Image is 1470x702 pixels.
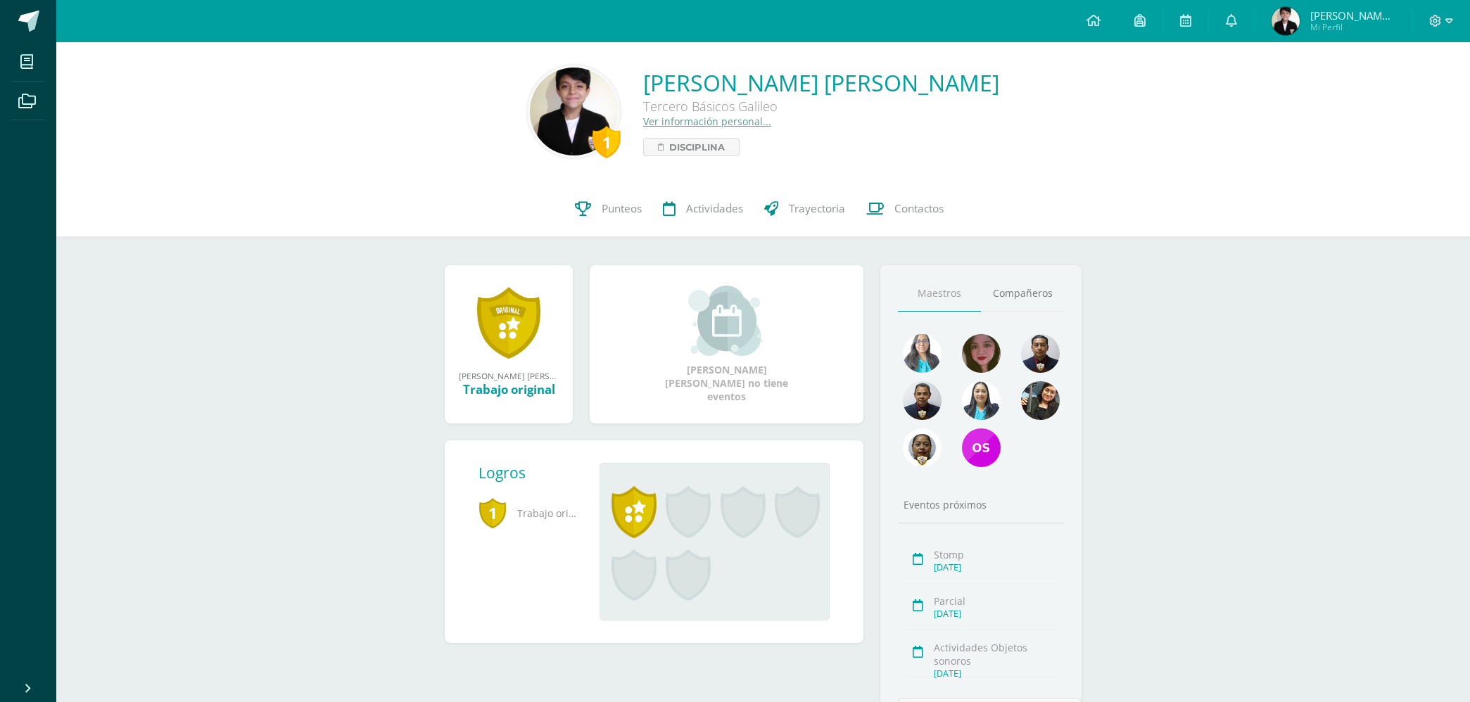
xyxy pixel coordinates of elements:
img: 775caf7197dc2b63b976a94a710c5fee.png [962,334,1001,373]
div: [DATE] [934,561,1060,573]
a: Actividades [652,181,754,237]
div: Stomp [934,548,1060,561]
div: Parcial [934,594,1060,608]
img: 6feca0e4b445fec6a7380f1531de80f0.png [962,428,1001,467]
span: Trayectoria [789,201,845,216]
div: Logros [479,463,588,483]
a: [PERSON_NAME] [PERSON_NAME] [643,68,999,98]
a: Punteos [564,181,652,237]
div: Trabajo original [459,381,559,397]
img: 76e40354e9c498dffe855eee51dfc475.png [1021,334,1060,373]
img: 2db773dc0b715949ba0c406a4733f38d.png [530,68,618,155]
img: 82d5c3eb7b9d0c31916ac3afdee87cd3.png [903,381,942,420]
a: Compañeros [981,276,1064,312]
div: [DATE] [934,668,1060,679]
div: Eventos próximos [898,498,1064,511]
img: b9c9c266afed37688335b0ae12ce9d05.png [1272,7,1300,35]
a: Ver información personal... [643,115,771,128]
div: [PERSON_NAME] [PERSON_NAME] obtuvo [459,370,559,381]
a: Maestros [898,276,981,312]
span: [PERSON_NAME] [PERSON_NAME] [1310,8,1395,23]
div: Tercero Básicos Galileo [643,98,999,115]
div: Actividades Objetos sonoros [934,641,1060,668]
span: Trabajo original [479,494,577,532]
span: Mi Perfil [1310,21,1395,33]
a: Contactos [856,181,954,237]
div: [PERSON_NAME] [PERSON_NAME] no tiene eventos [657,286,797,403]
a: Trayectoria [754,181,856,237]
img: 9fe0fd17307f8b952d7b109f04598178.png [962,381,1001,420]
span: Disciplina [669,139,725,155]
img: event_small.png [688,286,765,356]
span: Actividades [686,201,743,216]
a: Disciplina [643,138,740,156]
img: 39d12c75fc7c08c1d8db18f8fb38dc3f.png [903,428,942,467]
span: Contactos [894,201,944,216]
span: 1 [479,497,507,529]
img: 73802ff053b96be4d416064cb46eb66b.png [1021,381,1060,420]
span: Punteos [602,201,642,216]
img: ce48fdecffa589a24be67930df168508.png [903,334,942,373]
div: 1 [593,126,621,158]
div: [DATE] [934,608,1060,620]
